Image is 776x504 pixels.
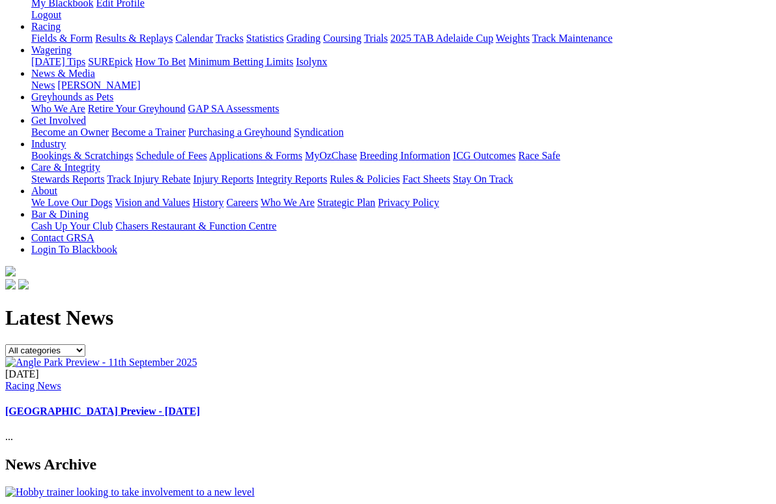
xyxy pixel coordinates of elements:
[31,173,771,185] div: Care & Integrity
[88,103,186,114] a: Retire Your Greyhound
[31,33,771,44] div: Racing
[31,126,771,138] div: Get Involved
[31,209,89,220] a: Bar & Dining
[31,150,771,162] div: Industry
[209,150,302,161] a: Applications & Forms
[88,56,132,67] a: SUREpick
[31,21,61,32] a: Racing
[31,103,85,114] a: Who We Are
[453,173,513,185] a: Stay On Track
[188,56,293,67] a: Minimum Betting Limits
[57,80,140,91] a: [PERSON_NAME]
[5,357,197,368] img: Angle Park Preview - 11th September 2025
[192,197,223,208] a: History
[31,232,94,243] a: Contact GRSA
[31,126,109,138] a: Become an Owner
[226,197,258,208] a: Careers
[31,103,771,115] div: Greyhounds as Pets
[31,80,771,91] div: News & Media
[5,368,39,379] span: [DATE]
[323,33,362,44] a: Coursing
[216,33,244,44] a: Tracks
[5,266,16,276] img: logo-grsa-white.png
[453,150,515,161] a: ICG Outcomes
[31,80,55,91] a: News
[31,115,86,126] a: Get Involved
[175,33,213,44] a: Calendar
[95,33,173,44] a: Results & Replays
[31,197,771,209] div: About
[31,220,113,231] a: Cash Up Your Club
[31,220,771,232] div: Bar & Dining
[5,279,16,289] img: facebook.svg
[188,103,280,114] a: GAP SA Assessments
[305,150,357,161] a: MyOzChase
[31,173,104,185] a: Stewards Reports
[31,150,133,161] a: Bookings & Scratchings
[518,150,560,161] a: Race Safe
[5,406,200,417] a: [GEOGRAPHIC_DATA] Preview - [DATE]
[31,162,100,173] a: Care & Integrity
[31,56,771,68] div: Wagering
[31,33,93,44] a: Fields & Form
[330,173,400,185] a: Rules & Policies
[31,56,85,67] a: [DATE] Tips
[496,33,530,44] a: Weights
[193,173,253,185] a: Injury Reports
[390,33,493,44] a: 2025 TAB Adelaide Cup
[115,197,190,208] a: Vision and Values
[115,220,276,231] a: Chasers Restaurant & Function Centre
[107,173,190,185] a: Track Injury Rebate
[378,197,439,208] a: Privacy Policy
[31,9,61,20] a: Logout
[31,68,95,79] a: News & Media
[31,138,66,149] a: Industry
[5,368,771,443] div: ...
[31,244,117,255] a: Login To Blackbook
[296,56,327,67] a: Isolynx
[256,173,327,185] a: Integrity Reports
[136,150,207,161] a: Schedule of Fees
[364,33,388,44] a: Trials
[532,33,612,44] a: Track Maintenance
[31,44,72,55] a: Wagering
[31,91,113,102] a: Greyhounds as Pets
[403,173,450,185] a: Fact Sheets
[136,56,186,67] a: How To Bet
[188,126,291,138] a: Purchasing a Greyhound
[111,126,186,138] a: Become a Trainer
[294,126,343,138] a: Syndication
[5,306,771,330] h1: Latest News
[246,33,284,44] a: Statistics
[5,486,255,498] img: Hobby trainer looking to take involvement to a new level
[18,279,29,289] img: twitter.svg
[31,197,112,208] a: We Love Our Dogs
[5,456,771,473] h2: News Archive
[287,33,321,44] a: Grading
[317,197,375,208] a: Strategic Plan
[261,197,315,208] a: Who We Are
[5,380,61,391] a: Racing News
[31,185,57,196] a: About
[360,150,450,161] a: Breeding Information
